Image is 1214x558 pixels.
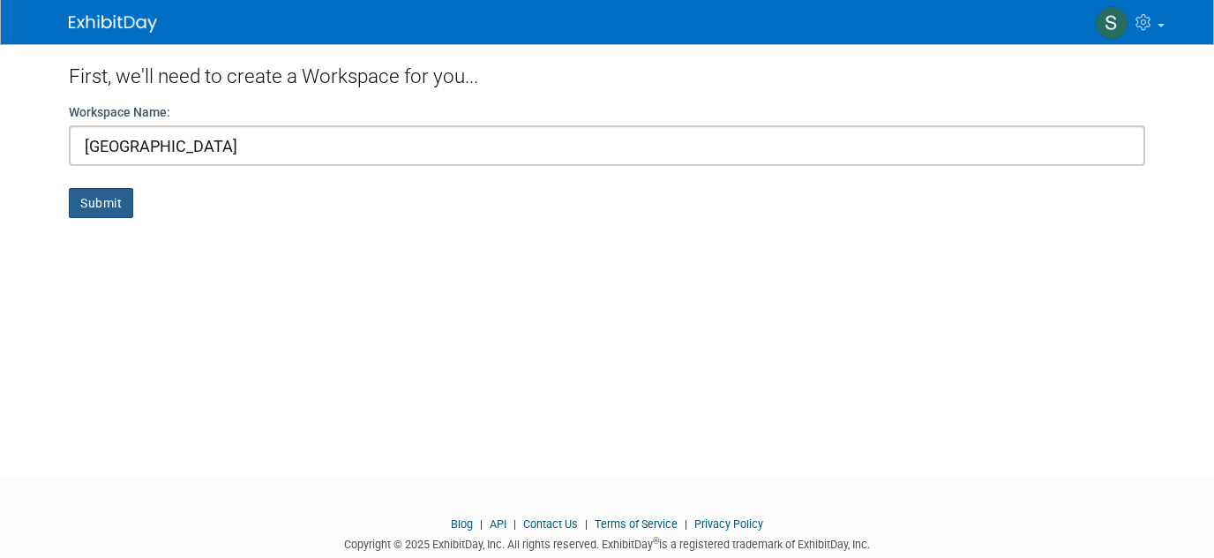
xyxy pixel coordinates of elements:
[69,103,170,121] label: Workspace Name:
[509,517,521,531] span: |
[1095,6,1128,40] img: Samah Medhkour
[680,517,692,531] span: |
[490,517,506,531] a: API
[69,188,133,218] button: Submit
[69,44,1145,103] div: First, we'll need to create a Workspace for you...
[451,517,473,531] a: Blog
[69,15,157,33] img: ExhibitDay
[694,517,763,531] a: Privacy Policy
[581,517,592,531] span: |
[653,536,659,546] sup: ®
[523,517,578,531] a: Contact Us
[69,125,1145,166] input: Name of your organization
[595,517,678,531] a: Terms of Service
[476,517,487,531] span: |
